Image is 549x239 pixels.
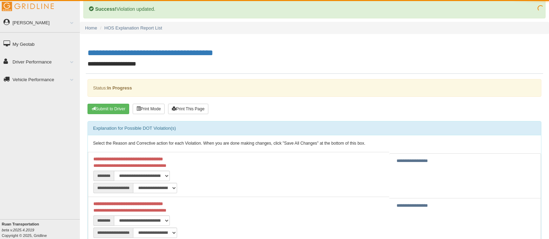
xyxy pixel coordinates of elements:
[107,85,132,91] strong: In Progress
[105,25,162,31] a: HOS Explanation Report List
[168,104,208,114] button: Print This Page
[88,135,541,152] div: Select the Reason and Corrective action for each Violation. When you are done making changes, cli...
[2,221,80,238] div: Copyright © 2025, Gridline
[2,222,39,226] b: Ruan Transportation
[88,104,129,114] button: Submit To Driver
[85,25,97,31] a: Home
[2,2,54,11] img: Gridline
[88,121,541,135] div: Explanation for Possible DOT Violation(s)
[133,104,165,114] button: Print Mode
[95,6,116,12] b: Success!
[2,228,34,232] i: beta v.2025.4.2019
[88,79,541,97] div: Status:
